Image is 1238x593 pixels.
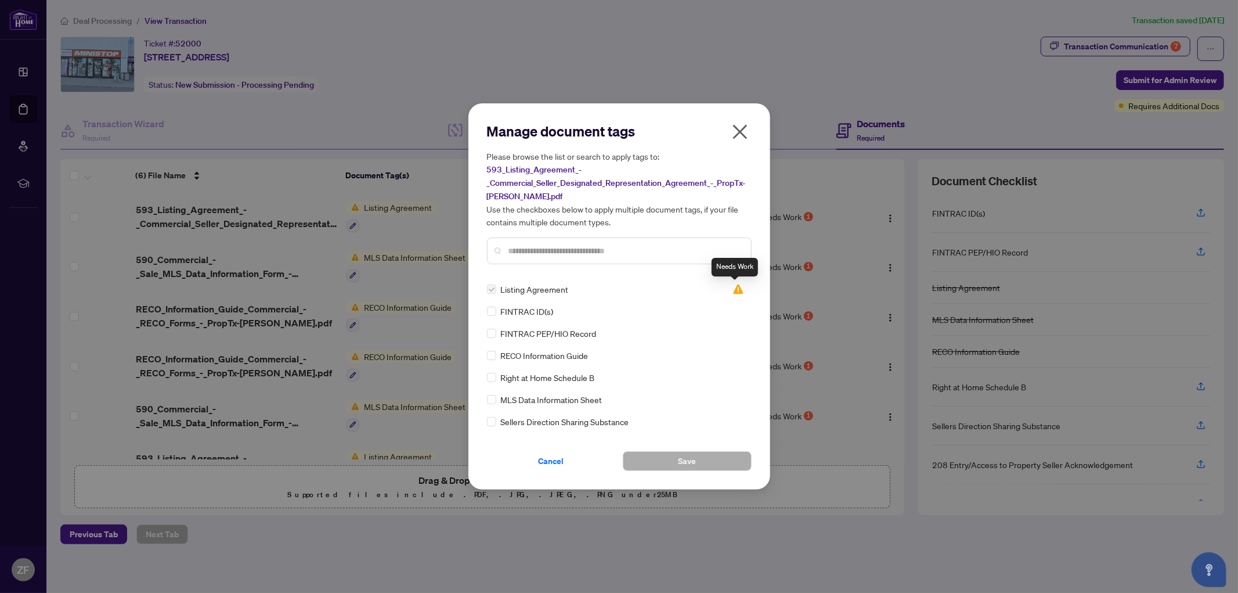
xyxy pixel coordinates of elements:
span: FINTRAC PEP/HIO Record [501,327,597,340]
img: status [732,283,744,295]
span: Needs Work [732,283,744,295]
span: MLS Data Information Sheet [501,393,602,406]
button: Save [623,451,752,471]
span: FINTRAC ID(s) [501,305,554,318]
span: Cancel [539,452,564,470]
h5: Please browse the list or search to apply tags to: Use the checkboxes below to apply multiple doc... [487,150,752,228]
span: close [731,123,749,141]
button: Cancel [487,451,616,471]
span: RECO Information Guide [501,349,589,362]
span: Listing Agreement [501,283,569,296]
span: Right at Home Schedule B [501,371,595,384]
button: Open asap [1192,552,1226,587]
span: 593_Listing_Agreement_-_Commercial_Seller_Designated_Representation_Agreement_-_PropTx-[PERSON_NA... [487,164,746,202]
span: Sellers Direction Sharing Substance [501,415,629,428]
h2: Manage document tags [487,122,752,141]
div: Needs Work [712,258,758,276]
